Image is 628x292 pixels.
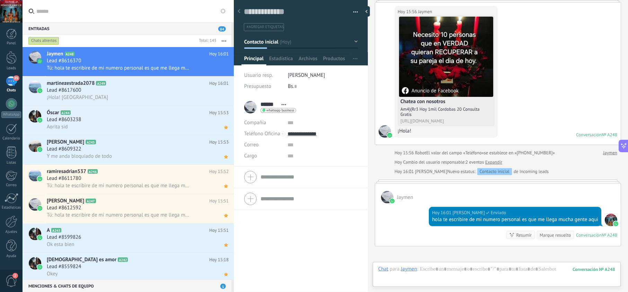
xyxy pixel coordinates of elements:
span: Teléfono Oficina [244,130,280,137]
span: Archivos [299,55,317,65]
a: avataricon[PERSON_NAME]A247Hoy 15:51Lead #8612592Tú: hola te escribire de mi numero personal es q... [23,194,234,223]
span: A249 [96,81,106,85]
div: Ayuda [1,254,21,258]
div: Marque resuelto [540,232,571,238]
div: Panel [1,41,21,46]
button: Más [216,35,231,47]
span: Okey [47,271,58,277]
span: Hoy 15:53 [209,109,229,116]
button: Correo [244,139,259,150]
div: Conversación [576,132,602,138]
div: hola te escribire de mi numero personal es que me llega mucha gente aqui [432,216,598,223]
img: icon [37,59,42,64]
button: Teléfono Oficina [244,128,280,139]
div: Calendario [1,136,21,141]
span: Ok esta bien [47,241,74,248]
span: 85 [13,75,19,81]
span: A244 [61,110,71,115]
div: Anuncio de Facebook [402,87,459,94]
span: para [390,266,399,273]
span: A245 [86,140,96,144]
img: icon [37,118,42,122]
div: Conversación [576,232,602,238]
span: Hoy 15:53 [209,139,229,146]
img: waba.svg [613,221,618,226]
span: Jaymen [379,125,391,138]
span: se establece en «[PHONE_NUMBER]» [484,149,555,156]
span: Estadísticas [269,55,293,65]
img: icon [37,176,42,181]
img: icon [37,88,42,93]
span: A242 [118,257,128,262]
a: avataricon[DEMOGRAPHIC_DATA] es amorA242Hoy 15:18Lead #8559824Okey [23,253,234,282]
div: Contacto inicial [477,168,512,175]
span: whatsapp business [266,109,294,112]
span: #agregar etiquetas [247,25,284,29]
span: ramiresadrian537 [47,168,86,175]
span: Lead #8603238 [47,116,81,123]
div: Am4)(Rr3 Hoy 1mil Cordobas 20 Consulta Gratis [400,107,492,117]
img: waba.svg [390,199,395,203]
span: Jaymen [397,194,413,201]
span: 1 [220,284,226,289]
div: de Incoming leads [447,168,549,175]
span: Jaymen [381,191,393,203]
a: avatariconmartinezestrada2078A249Hoy 16:01Lead #8617600¡Hola! [GEOGRAPHIC_DATA] [23,76,234,106]
span: 2 eventos [466,159,484,166]
span: Presupuesto [244,83,271,90]
span: Lead #8611780 [47,175,81,182]
span: Enviado [491,209,506,216]
a: avatariconAA243Hoy 15:51Lead #8599826Ok esta bien [23,223,234,253]
span: [PERSON_NAME] [47,198,84,204]
div: Hoy 16:01 [395,168,415,175]
div: Chats abiertos [28,37,59,45]
a: Expandir [485,159,502,166]
div: Total: 145 [196,37,216,44]
div: Estadísticas [1,206,21,210]
div: Compañía [244,117,282,128]
span: Principal [244,55,264,65]
span: Óscar [47,109,59,116]
span: jesus hernandez [415,168,447,174]
span: Robot [415,150,426,156]
span: Hoy 15:52 [209,168,229,175]
span: Lead #8617600 [47,87,81,94]
div: Bs. [288,81,358,92]
div: Listas [1,161,21,165]
span: A246 [88,169,98,174]
span: Lead #8612592 [47,204,81,211]
span: martinezestrada2078 [47,80,95,87]
span: jesus hernandez [605,214,617,226]
div: 248 [573,266,615,272]
div: Hoy [395,159,403,166]
a: Anuncio de FacebookChatea con nosotrosAm4)(Rr3 Hoy 1mil Cordobas 20 Consulta Gratis[URL][DOMAIN_N... [399,17,493,125]
span: Tú: hola te escribire de mi numero personal es que me llega mucha gente aqui [47,212,191,218]
span: A247 [86,199,96,203]
a: avataricon[PERSON_NAME]A245Hoy 15:53Lead #8609322Y me anda bloquiado de todo [23,135,234,164]
span: Nuevo estatus: [447,168,475,175]
img: icon [37,147,42,152]
span: [DEMOGRAPHIC_DATA] es amor [47,256,116,263]
span: Productos [323,55,345,65]
div: Resumir [516,232,532,238]
a: avatariconramiresadrian537A246Hoy 15:52Lead #8611780Tú: hola te escribire de mi numero personal e... [23,165,234,194]
span: Hoy 16:01 [209,51,229,57]
span: Correo [244,142,259,148]
div: Jaymen [401,266,417,272]
div: Cargo [244,150,282,162]
div: Hoy 15:56 [398,8,418,15]
div: WhatsApp [1,111,21,118]
div: Ajustes [1,230,21,234]
span: Cargo [244,153,257,158]
span: Tú: hola te escribire de mi numero personal es que me llega mucha gente aqui [47,182,191,189]
span: Hoy 15:51 [209,227,229,234]
div: Usuario resp. [244,70,283,81]
span: A243 [51,228,61,232]
span: Hoy 15:51 [209,198,229,204]
span: El valor del campo «Teléfono» [426,149,484,156]
span: Jaymen [418,8,432,15]
img: icon [37,235,42,240]
span: Usuario resp. [244,72,273,79]
div: Chats [1,88,21,93]
span: Y me anda bloquiado de todo [47,153,112,159]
